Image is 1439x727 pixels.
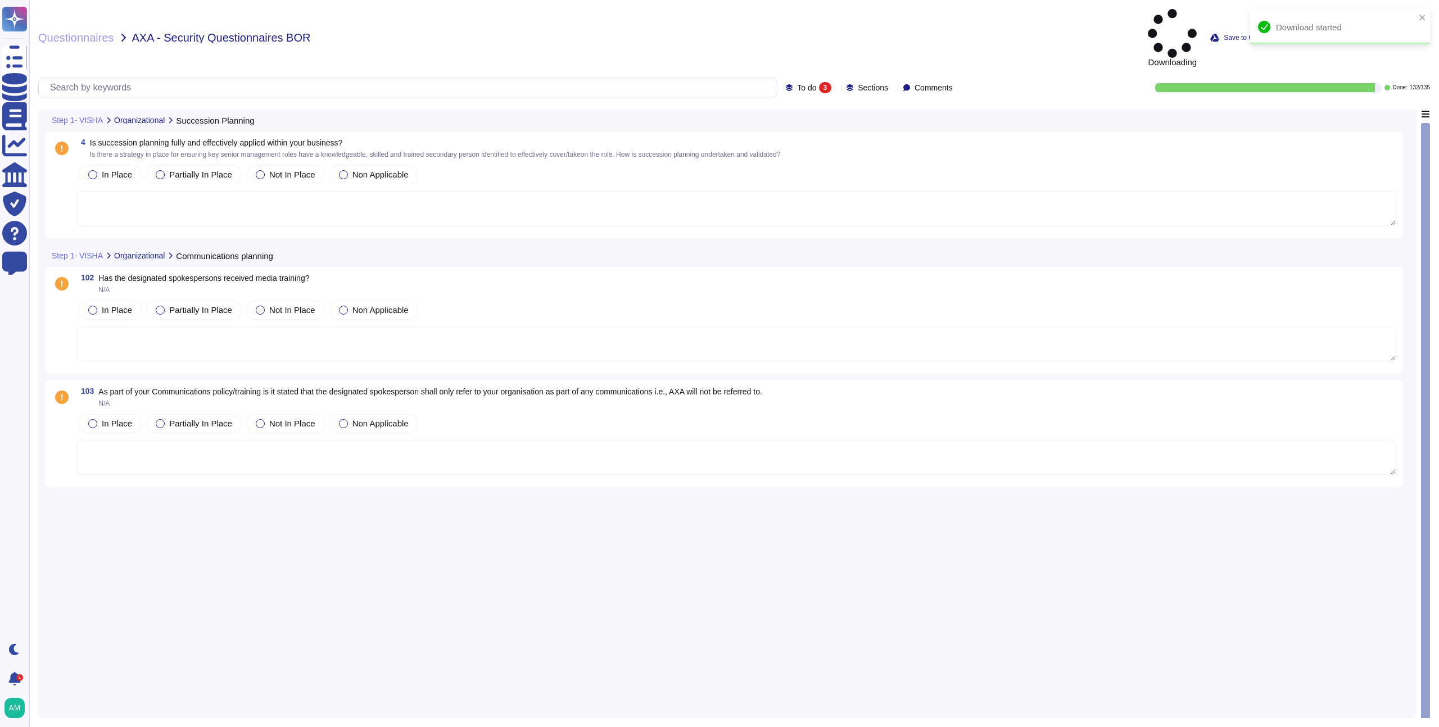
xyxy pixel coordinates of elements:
[352,419,409,428] span: Non Applicable
[269,305,315,315] span: Not In Place
[352,170,409,179] span: Non Applicable
[98,399,110,407] span: N/A
[1224,34,1270,41] span: Save to Google
[1148,9,1197,66] span: Downloading
[52,116,103,124] span: Step 1- VISHA
[352,305,409,315] span: Non Applicable
[132,32,311,43] span: AXA - Security Questionnaires BOR
[269,419,315,428] span: Not In Place
[76,387,94,395] span: 103
[176,116,254,125] span: Succession Planning
[90,151,781,158] span: Is there a strategy in place for ensuring key senior management roles have a knowledgeable, skill...
[269,170,315,179] span: Not In Place
[1392,85,1408,90] span: Done:
[98,286,110,294] span: N/A
[98,387,762,396] span: As part of your Communications policy/training is it stated that the designated spokesperson shal...
[2,696,33,720] button: user
[819,82,832,93] div: 3
[102,419,132,428] span: In Place
[44,78,777,98] input: Search by keywords
[1419,12,1427,22] button: close
[915,84,953,92] span: Comments
[114,116,165,124] span: Organizational
[1410,85,1430,90] span: 132 / 135
[90,138,343,147] span: Is succession planning fully and effectively applied within your business?
[52,252,103,260] span: Step 1- VISHA
[16,674,23,681] div: 1
[76,138,85,146] span: 4
[76,274,94,281] span: 102
[4,698,25,718] img: user
[102,170,132,179] span: In Place
[114,252,165,260] span: Organizational
[1210,33,1270,42] button: Save to Google
[38,32,114,43] span: Questionnaires
[1250,9,1430,45] div: Download started
[858,84,888,92] span: Sections
[98,274,309,283] span: Has the designated spokespersons received media training?
[169,419,232,428] span: Partially In Place
[797,84,816,92] span: To do
[176,252,273,260] span: Communications planning
[169,170,232,179] span: Partially In Place
[102,305,132,315] span: In Place
[169,305,232,315] span: Partially In Place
